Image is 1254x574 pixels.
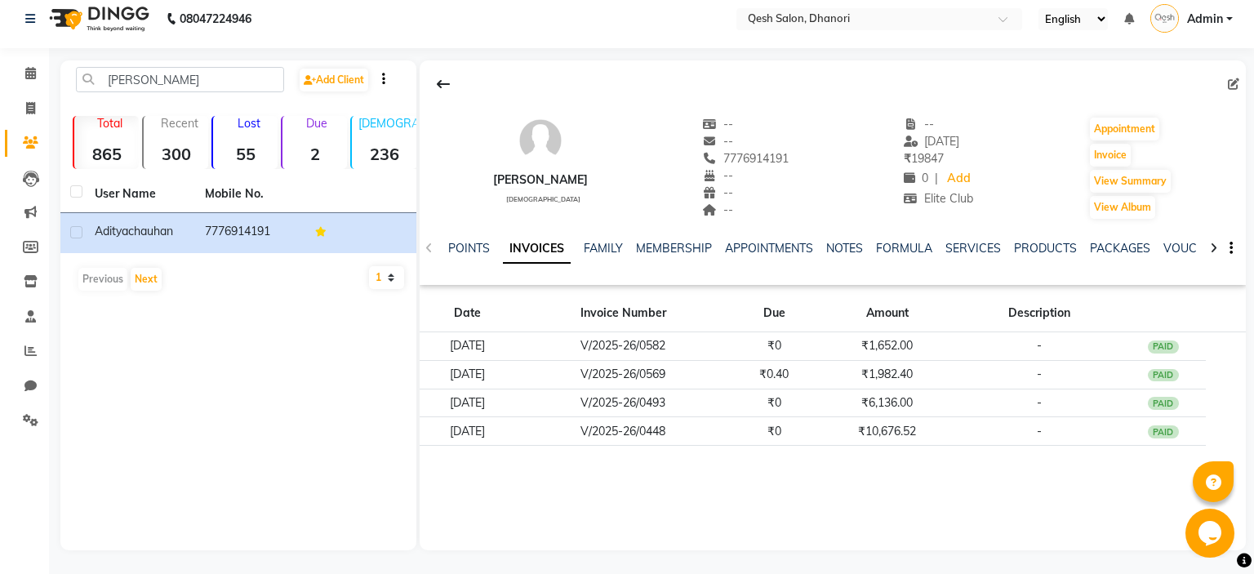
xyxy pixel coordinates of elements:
td: [DATE] [420,417,515,446]
td: ₹0 [731,417,817,446]
td: ₹1,982.40 [817,360,958,389]
span: [DATE] [904,134,960,149]
iframe: chat widget [1185,509,1238,558]
span: Admin [1187,11,1223,28]
th: User Name [85,176,195,213]
a: FORMULA [876,241,932,256]
th: Invoice Number [515,295,731,332]
a: PACKAGES [1090,241,1150,256]
th: Mobile No. [195,176,305,213]
button: View Album [1090,196,1155,219]
td: V/2025-26/0569 [515,360,731,389]
th: Description [958,295,1121,332]
div: PAID [1148,425,1179,438]
a: NOTES [826,241,863,256]
th: Amount [817,295,958,332]
span: ₹ [904,151,911,166]
span: chauhan [128,224,173,238]
button: View Summary [1090,170,1171,193]
div: [PERSON_NAME] [493,171,588,189]
div: Back to Client [426,69,460,100]
button: Invoice [1090,144,1131,167]
a: SERVICES [945,241,1001,256]
span: -- [702,185,733,200]
span: -- [702,134,733,149]
td: [DATE] [420,389,515,417]
a: Add [945,167,973,190]
th: Due [731,295,817,332]
span: -- [904,117,935,131]
td: ₹0 [731,332,817,361]
span: - [1037,395,1042,410]
span: 7776914191 [702,151,789,166]
p: Due [286,116,347,131]
span: [DEMOGRAPHIC_DATA] [506,195,580,203]
span: Aditya [95,224,128,238]
input: Search by Name/Mobile/Email/Code [76,67,284,92]
td: ₹0.40 [731,360,817,389]
td: V/2025-26/0493 [515,389,731,417]
p: Total [81,116,139,131]
p: Recent [150,116,208,131]
p: [DEMOGRAPHIC_DATA] [358,116,416,131]
span: -- [702,202,733,217]
td: ₹0 [731,389,817,417]
a: APPOINTMENTS [725,241,813,256]
a: FAMILY [584,241,623,256]
td: V/2025-26/0448 [515,417,731,446]
button: Appointment [1090,118,1159,140]
td: [DATE] [420,360,515,389]
a: VOUCHERS [1163,241,1228,256]
img: Admin [1150,4,1179,33]
td: [DATE] [420,332,515,361]
div: PAID [1148,369,1179,382]
div: PAID [1148,397,1179,410]
strong: 865 [74,144,139,164]
a: INVOICES [503,234,571,264]
a: MEMBERSHIP [636,241,712,256]
span: 19847 [904,151,944,166]
strong: 236 [352,144,416,164]
th: Date [420,295,515,332]
strong: 55 [213,144,278,164]
span: - [1037,338,1042,353]
a: PRODUCTS [1014,241,1077,256]
a: POINTS [448,241,490,256]
span: 0 [904,171,928,185]
img: avatar [516,116,565,165]
span: | [935,170,938,187]
td: ₹1,652.00 [817,332,958,361]
button: Next [131,268,162,291]
span: Elite Club [904,191,974,206]
strong: 300 [144,144,208,164]
span: -- [702,168,733,183]
td: ₹10,676.52 [817,417,958,446]
p: Lost [220,116,278,131]
a: Add Client [300,69,368,91]
td: V/2025-26/0582 [515,332,731,361]
div: PAID [1148,340,1179,354]
td: 7776914191 [195,213,305,253]
strong: 2 [282,144,347,164]
span: -- [702,117,733,131]
span: - [1037,424,1042,438]
td: ₹6,136.00 [817,389,958,417]
span: - [1037,367,1042,381]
